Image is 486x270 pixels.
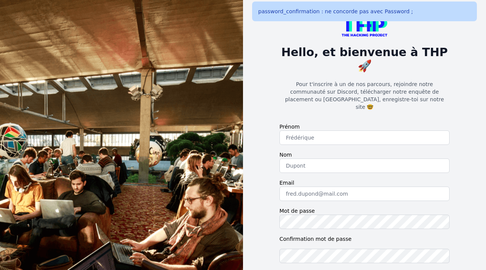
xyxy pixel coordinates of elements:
[279,179,450,187] label: Email
[279,235,450,243] label: Confirmation mot de passe
[279,151,450,159] label: Nom
[279,46,450,73] h1: Hello, et bienvenue à THP 🚀
[279,123,450,130] label: Prénom
[279,207,450,215] label: Mot de passe
[252,2,477,21] div: password_confirmation : ne concorde pas avec Password ;
[279,187,450,201] input: fred.dupond@mail.com
[279,159,450,173] input: Dupont
[279,130,450,145] input: Frédérique
[279,80,450,111] p: Pour t'inscrire à un de nos parcours, rejoindre notre communauté sur Discord, télécharger notre e...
